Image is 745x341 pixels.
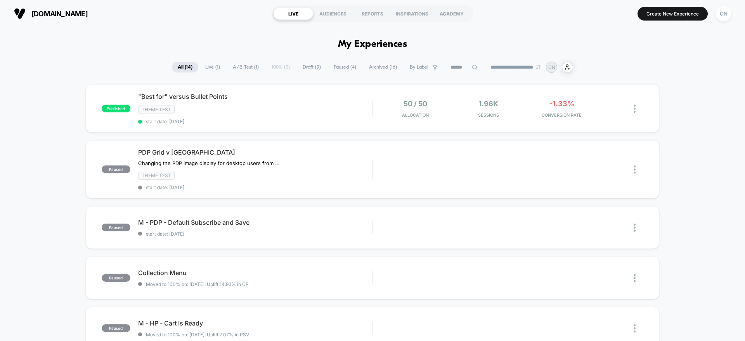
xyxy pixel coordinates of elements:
span: M - PDP - Default Subscribe and Save [138,219,372,226]
span: paused [102,274,130,282]
span: "Best for" versus Bullet Points [138,93,372,100]
span: Sessions [454,112,523,118]
span: paused [102,324,130,332]
span: Paused ( 4 ) [328,62,362,72]
span: CONVERSION RATE [527,112,596,118]
img: close [634,274,636,282]
span: paused [102,165,130,173]
span: paused [102,224,130,231]
span: A/B Test ( 1 ) [227,62,265,72]
img: Visually logo [14,8,26,19]
span: start date: [DATE] [138,119,372,124]
span: Changing the PDP image display for desktop users from grid to carousel [138,160,282,166]
div: REPORTS [353,7,392,20]
span: Allocation [402,112,429,118]
span: -1.33% [549,100,574,108]
img: close [634,324,636,332]
span: Theme Test [138,105,175,114]
h1: My Experiences [338,39,407,50]
span: published [102,105,130,112]
span: Draft ( 9 ) [297,62,327,72]
span: Moved to 100% on: [DATE] . Uplift: 7.07% in PSV [146,332,249,338]
div: ACADEMY [432,7,471,20]
span: start date: [DATE] [138,184,372,190]
img: close [634,165,636,174]
img: close [634,105,636,113]
div: INSPIRATIONS [392,7,432,20]
span: Theme Test [138,171,175,180]
div: AUDIENCES [313,7,353,20]
div: LIVE [274,7,313,20]
span: All ( 14 ) [172,62,198,72]
span: Live ( 1 ) [199,62,226,72]
div: CN [716,6,731,21]
button: Create New Experience [638,7,708,21]
span: [DOMAIN_NAME] [31,10,88,18]
button: [DOMAIN_NAME] [12,7,90,20]
span: 50 / 50 [404,100,427,108]
img: end [536,65,541,69]
span: By Label [410,64,428,70]
img: close [634,224,636,232]
p: CN [548,64,555,70]
span: Archived ( 16 ) [363,62,403,72]
span: M - HP - Cart Is Ready [138,319,372,327]
span: start date: [DATE] [138,231,372,237]
span: PDP Grid v [GEOGRAPHIC_DATA] [138,148,372,156]
button: CN [714,6,733,22]
span: Collection Menu [138,269,372,277]
span: Moved to 100% on: [DATE] . Uplift: 14.93% in CR [146,281,249,287]
span: 1.96k [478,100,498,108]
